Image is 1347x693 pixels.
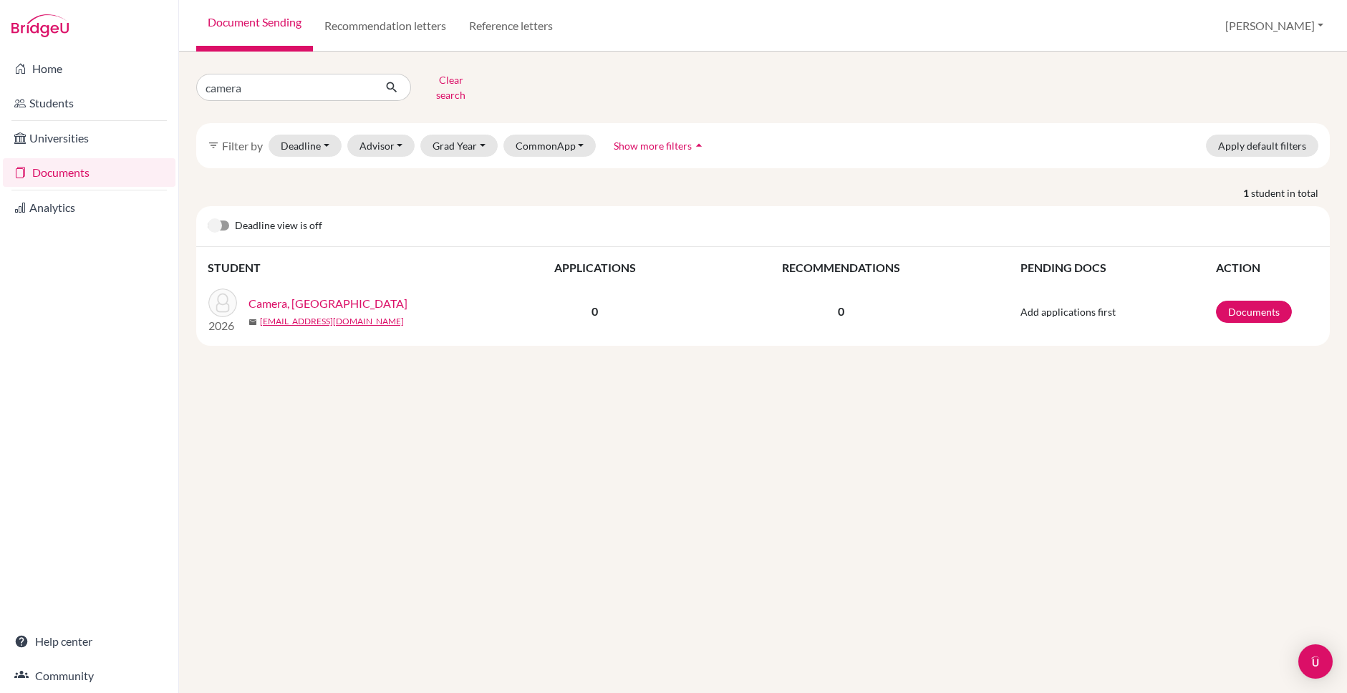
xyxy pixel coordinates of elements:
b: 0 [592,304,598,318]
button: Clear search [411,69,491,106]
i: arrow_drop_up [692,138,706,152]
span: APPLICATIONS [554,261,636,274]
input: Find student by name... [196,74,374,101]
strong: 1 [1243,185,1251,200]
p: 0 [697,303,985,320]
span: RECOMMENDATIONS [782,261,900,274]
img: Bridge-U [11,14,69,37]
a: Camera, [GEOGRAPHIC_DATA] [248,295,407,312]
span: Add applications first [1020,306,1116,318]
a: Home [3,54,175,83]
a: Documents [1216,301,1292,323]
th: ACTION [1215,258,1318,277]
button: Grad Year [420,135,498,157]
img: Camera, Brooklyn [208,289,237,317]
a: Analytics [3,193,175,222]
button: Deadline [269,135,342,157]
div: Open Intercom Messenger [1298,644,1333,679]
span: student in total [1251,185,1330,200]
a: Students [3,89,175,117]
a: [EMAIL_ADDRESS][DOMAIN_NAME] [260,315,404,328]
th: STUDENT [208,258,494,277]
span: PENDING DOCS [1020,261,1106,274]
a: Universities [3,124,175,152]
span: Deadline view is off [235,218,322,235]
a: Documents [3,158,175,187]
button: Apply default filters [1206,135,1318,157]
button: Advisor [347,135,415,157]
a: Community [3,661,175,690]
button: Show more filtersarrow_drop_up [602,135,718,157]
button: CommonApp [503,135,597,157]
span: mail [248,318,257,326]
span: Filter by [222,139,263,152]
button: [PERSON_NAME] [1219,12,1330,39]
a: Help center [3,627,175,656]
span: Show more filters [614,140,692,152]
i: filter_list [208,140,219,151]
p: 2026 [208,317,237,334]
